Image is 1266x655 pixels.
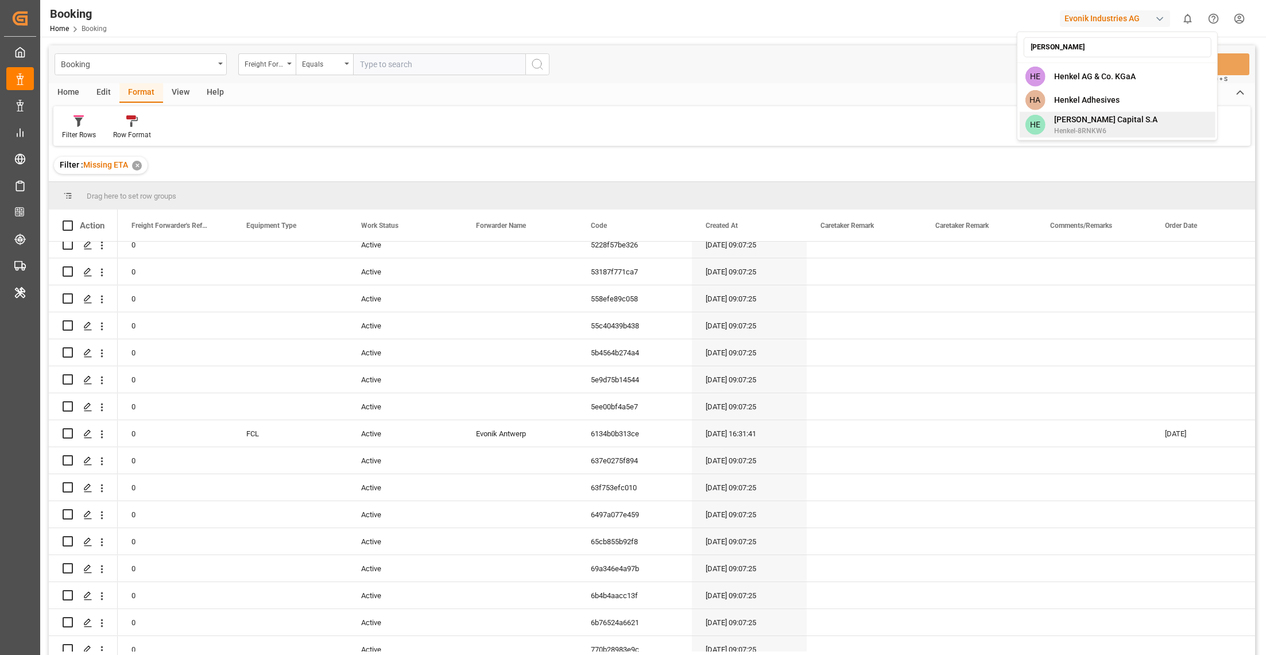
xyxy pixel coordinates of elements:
[1054,94,1120,106] span: Henkel Adhesives
[1054,114,1157,126] span: [PERSON_NAME] Capital S.A
[1025,115,1045,135] span: HE
[1025,67,1045,87] span: HE
[1054,71,1136,83] span: Henkel AG & Co. KGaA
[1025,90,1045,110] span: HA
[1054,126,1157,136] span: Henkel-8RNKW6
[1023,37,1211,57] input: Search an account...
